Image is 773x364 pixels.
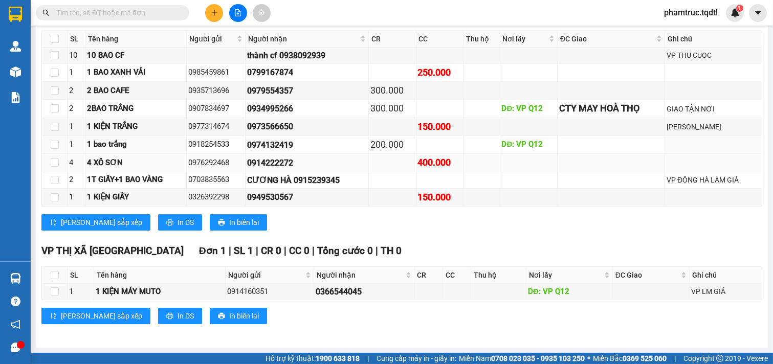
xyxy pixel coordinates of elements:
span: ⚪️ [587,356,590,360]
div: VP ĐÔNG HÀ LÀM GIÁ [667,174,760,186]
span: notification [11,320,20,329]
div: 150.000 [418,120,461,134]
span: question-circle [11,297,20,306]
span: copyright [716,355,723,362]
span: [PERSON_NAME] sắp xếp [61,217,142,228]
th: CC [443,267,472,284]
div: 1 [69,191,83,203]
button: plus [205,4,223,22]
span: printer [218,219,225,227]
div: 4 XÔ SƠN [87,157,185,169]
div: 0799167874 [247,66,367,79]
span: In biên lai [229,310,259,322]
div: GIAO TẬN NƠI [667,103,760,115]
div: 0935713696 [188,85,244,97]
div: 0918254533 [188,139,244,151]
span: file-add [234,9,241,16]
span: Miền Nam [459,353,585,364]
span: In biên lai [229,217,259,228]
div: 2 BAO CAFE [87,85,185,97]
th: Tên hàng [85,31,187,48]
div: 150.000 [418,190,461,204]
div: 1 [69,121,83,133]
th: SL [68,267,94,284]
span: ĐC Giao [615,269,679,281]
span: sort-ascending [50,312,57,321]
div: 0985459861 [188,66,244,79]
th: Ghi chú [690,267,762,284]
img: warehouse-icon [10,41,21,52]
span: Người nhận [317,269,404,281]
span: Nơi lấy [503,33,547,44]
div: 250.000 [418,65,461,80]
span: Đơn 1 [199,245,226,257]
span: Miền Bắc [593,353,667,364]
span: phamtruc.tqdtl [656,6,726,19]
span: | [312,245,315,257]
button: file-add [229,4,247,22]
div: 2 [69,103,83,115]
span: search [42,9,50,16]
button: caret-down [749,4,767,22]
div: thành cf 0938092939 [247,49,367,62]
div: 0914160351 [227,286,312,298]
sup: 1 [736,5,743,12]
div: DĐ: VP Q12 [528,286,611,298]
div: 0977314674 [188,121,244,133]
div: 0973566650 [247,120,367,133]
span: Người nhận [248,33,358,44]
img: logo-vxr [9,7,22,22]
span: plus [211,9,218,16]
div: 1 KIỆN MÁY MUTO [96,286,224,298]
span: Nơi lấy [529,269,602,281]
span: printer [166,312,173,321]
div: 1 [69,139,83,151]
span: | [229,245,231,257]
div: 1 [69,286,92,298]
div: 400.000 [418,155,461,170]
div: 200.000 [370,138,414,152]
span: caret-down [754,8,763,17]
img: warehouse-icon [10,66,21,77]
div: 0914222272 [247,156,367,169]
div: 1 KIỆN GIẤY [87,191,185,203]
span: | [284,245,286,257]
div: 0366544045 [316,285,412,298]
div: VP LM GIÁ [691,286,760,297]
div: 300.000 [370,83,414,98]
span: SL 1 [234,245,253,257]
img: solution-icon [10,92,21,103]
div: 0949530567 [247,191,367,203]
span: | [376,245,378,257]
th: CR [414,267,443,284]
div: 0974132419 [247,139,367,151]
div: 0934995266 [247,102,367,115]
span: Người gửi [228,269,303,281]
span: message [11,343,20,352]
th: Ghi chú [665,31,762,48]
span: | [256,245,258,257]
div: DĐ: VP Q12 [502,139,556,151]
span: VP THỊ XÃ [GEOGRAPHIC_DATA] [41,245,184,257]
div: 0907834697 [188,103,244,115]
span: 1 [738,5,741,12]
div: CTY MAY HOÀ THỌ [559,101,663,116]
span: In DS [178,217,194,228]
div: [PERSON_NAME] [667,121,760,132]
div: 0976292468 [188,157,244,169]
th: Thu hộ [471,267,526,284]
span: aim [258,9,265,16]
div: 2 [69,174,83,186]
span: Tổng cước 0 [317,245,373,257]
span: | [367,353,369,364]
span: TH 0 [381,245,402,257]
th: SL [68,31,85,48]
div: 10 BAO CF [87,50,185,62]
span: printer [166,219,173,227]
span: Hỗ trợ kỹ thuật: [266,353,360,364]
div: 300.000 [370,101,414,116]
button: aim [253,4,271,22]
div: VP THU CUOC [667,50,760,61]
div: 1 BAO XANH VẢI [87,66,185,79]
div: CƯƠNG HÀ 0915239345 [247,174,367,187]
